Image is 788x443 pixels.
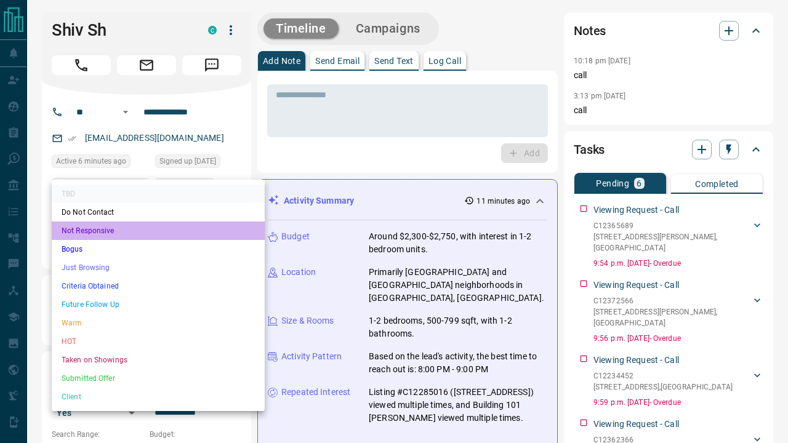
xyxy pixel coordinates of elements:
[52,240,265,258] li: Bogus
[52,351,265,369] li: Taken on Showings
[52,258,265,277] li: Just Browsing
[52,369,265,388] li: Submitted Offer
[52,295,265,314] li: Future Follow Up
[52,221,265,240] li: Not Responsive
[52,388,265,406] li: Client
[52,314,265,332] li: Warm
[52,277,265,295] li: Criteria Obtained
[52,203,265,221] li: Do Not Contact
[52,332,265,351] li: HOT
